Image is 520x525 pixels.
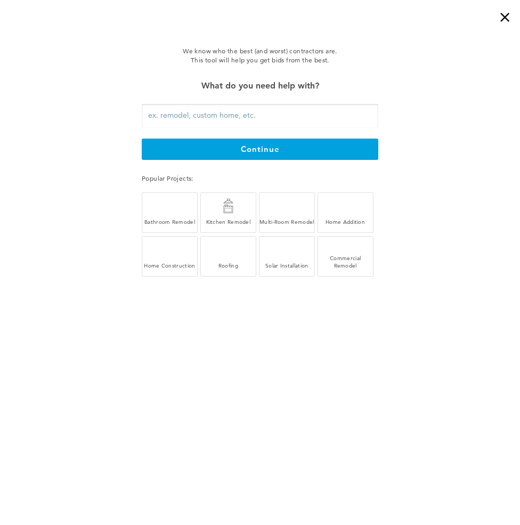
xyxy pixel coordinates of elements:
div: We know who the best (and worst) contractors are. This tool will help you get bids from the best. [88,46,432,65]
div: Commercial Remodel [318,254,373,269]
div: Kitchen Remodel [201,218,256,225]
div: Solar Installation [259,262,314,269]
div: Bathroom Remodel [142,218,197,225]
div: Home Construction [142,262,197,269]
button: continue [142,139,378,160]
div: Home Addition [318,218,373,225]
div: What do you need help with? [142,78,378,93]
div: Multi-Room Remodel [259,218,314,225]
div: Popular Projects: [142,173,378,184]
div: Roofing [201,262,256,269]
input: ex. remodel, custom home, etc. [142,104,378,128]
